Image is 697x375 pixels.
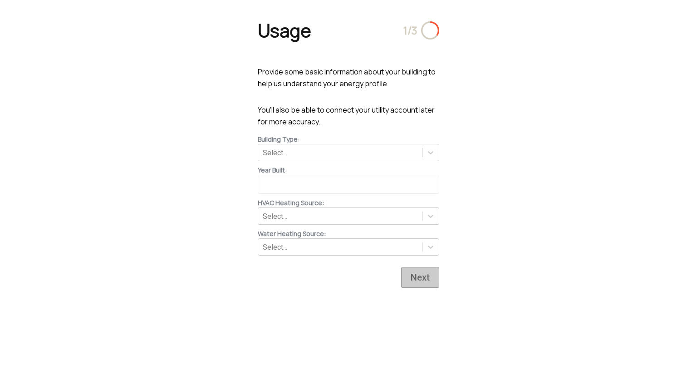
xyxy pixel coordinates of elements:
p: Provide some basic information about your building to help us understand your energy profile. [258,66,439,89]
label: Building Type : [258,135,432,144]
label: Year Built : [258,166,432,175]
div: Select... [263,243,287,252]
h2: 1/3 [403,23,417,38]
p: You'll also be able to connect your utility account later for more accuracy. [258,104,439,128]
label: Water Heating Source : [258,229,432,238]
h2: Usage [258,18,311,43]
span: Next [408,272,432,283]
label: HVAC Heating Source : [258,198,432,207]
button: Next [401,267,439,288]
div: Select... [263,148,287,157]
img: Step 1 of 3 [421,21,439,39]
div: Select... [263,212,287,221]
